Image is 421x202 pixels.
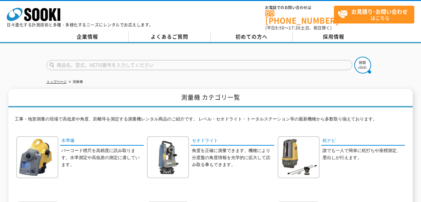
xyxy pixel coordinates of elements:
[265,6,334,10] span: お電話でのお問い合わせは
[15,116,407,126] p: 工事・地形測量の現場で高低差や角度、距離等を測定する測量機レンタル商品のご紹介です。 レベル・セオドライト・トータルステーション等の最新機種から多数取り揃えております。
[47,32,129,42] a: 企業情報
[321,136,405,146] a: 杭ナビ
[8,89,413,107] h1: 測量機 カテゴリ一覧
[147,136,189,178] img: セオドライト
[47,60,352,70] input: 商品名、型式、NETIS番号を入力してください
[68,79,83,86] li: 測量機
[351,7,408,15] strong: お見積り･お問い合わせ
[16,136,58,178] img: 水準儀
[338,6,414,23] span: はこちら
[289,25,301,31] span: 17:30
[265,25,332,31] span: (平日 ～ 土日、祝日除く)
[61,147,144,168] p: バーコード標尺を高精度に読み取ります。水準測定や高低差の測定に適しています。
[7,23,153,27] p: 日々進化する計測技術と多種・多様化するニーズにレンタルでお応えします。
[192,147,274,168] p: 角度を正確に測量できます。機種により分度盤の角度情報を光学的に拡大して読み取る事もできます。
[235,33,268,40] span: 初めての方へ
[323,147,405,161] p: 誰でも一人で簡単に杭打ちや座標測定、墨出しが行えます。
[334,6,414,23] a: お見積り･お問い合わせはこちら
[278,136,320,178] img: 杭ナビ
[191,136,274,146] a: セオドライト
[129,32,211,42] a: よくあるご質問
[354,57,371,73] img: btn_search.png
[293,32,375,42] a: 採用情報
[60,136,144,146] a: 水準儀
[211,32,293,42] a: 初めての方へ
[275,25,285,31] span: 8:50
[265,10,334,24] a: [PHONE_NUMBER]
[47,80,67,84] a: トップページ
